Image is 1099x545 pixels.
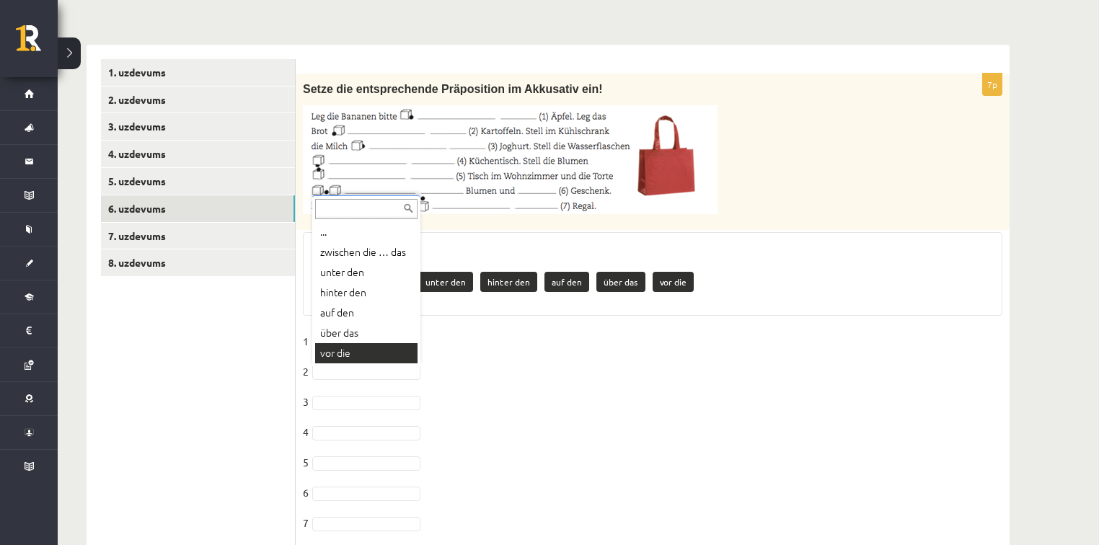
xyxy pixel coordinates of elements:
div: unter den [315,262,418,283]
div: über das [315,323,418,343]
div: hinter den [315,283,418,303]
div: zwischen die … das [315,242,418,262]
div: auf den [315,303,418,323]
div: ... [315,222,418,242]
div: vor die [315,343,418,363]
